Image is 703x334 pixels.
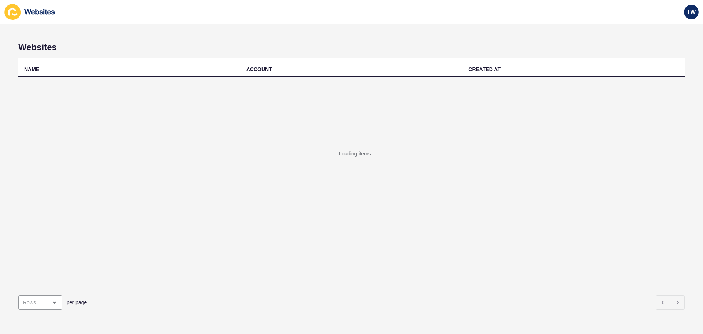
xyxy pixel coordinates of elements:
[246,66,272,73] div: ACCOUNT
[339,150,375,157] div: Loading items...
[24,66,39,73] div: NAME
[67,299,87,306] span: per page
[687,8,696,16] span: TW
[18,42,685,52] h1: Websites
[468,66,501,73] div: CREATED AT
[18,295,62,310] div: open menu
